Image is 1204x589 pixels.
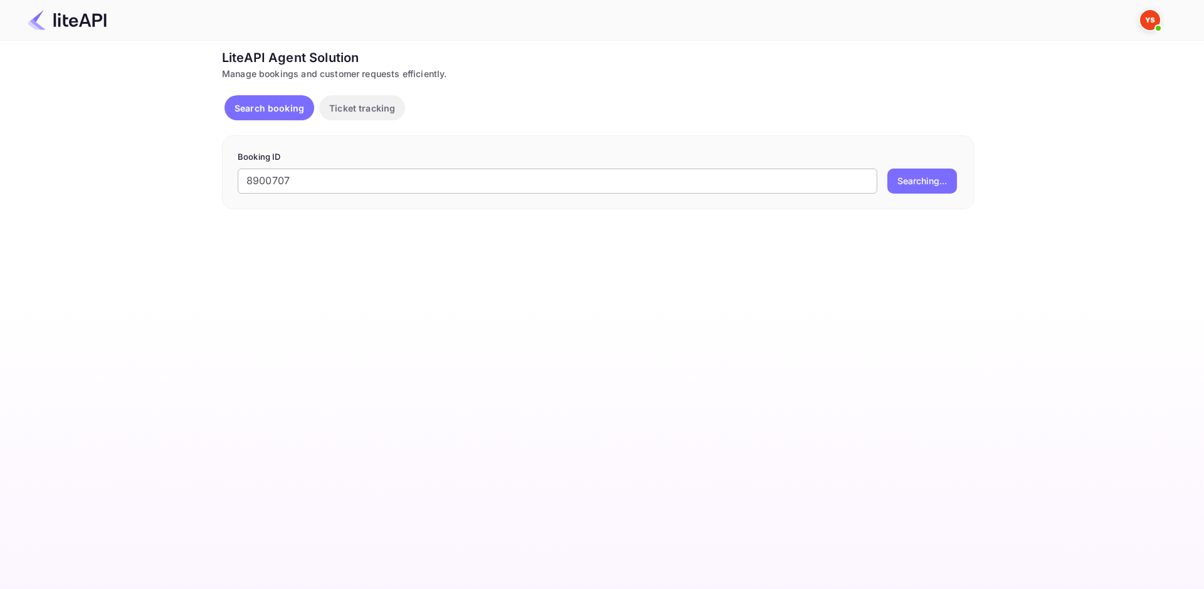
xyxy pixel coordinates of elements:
img: LiteAPI Logo [28,10,107,30]
p: Ticket tracking [329,102,395,115]
div: Manage bookings and customer requests efficiently. [222,67,974,80]
input: Enter Booking ID (e.g., 63782194) [238,169,877,194]
button: Searching... [887,169,957,194]
p: Search booking [235,102,304,115]
img: Yandex Support [1140,10,1160,30]
div: LiteAPI Agent Solution [222,48,974,67]
p: Booking ID [238,151,959,164]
